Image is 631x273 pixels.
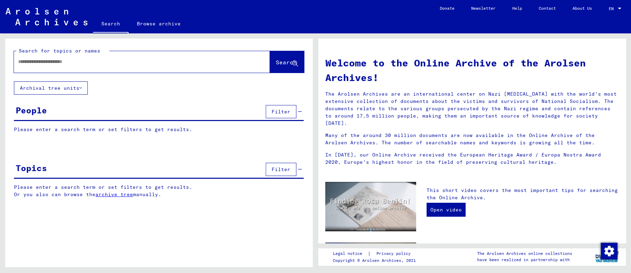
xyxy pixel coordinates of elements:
button: Filter [266,105,296,118]
h1: Welcome to the Online Archive of the Arolsen Archives! [325,56,619,85]
button: Search [270,51,304,73]
p: Please enter a search term or set filters to get results. [14,126,304,133]
a: Legal notice [333,250,368,257]
p: The Arolsen Archives online collections [477,250,572,257]
button: Archival tree units [14,81,88,95]
div: People [16,104,47,117]
img: Arolsen_neg.svg [6,8,87,25]
a: Privacy policy [371,250,419,257]
mat-label: Search for topics or names [19,48,100,54]
a: Browse archive [128,15,189,32]
p: The Arolsen Archives are an international center on Nazi [MEDICAL_DATA] with the world’s most ext... [325,90,619,127]
span: Filter [272,109,290,115]
p: Please enter a search term or set filters to get results. Or you also can browse the manually. [14,184,304,198]
a: archive tree [95,191,133,198]
div: Change consent [600,242,617,259]
button: Filter [266,163,296,176]
div: Topics [16,162,47,174]
p: Many of the around 30 million documents are now available in the Online Archive of the Arolsen Ar... [325,132,619,146]
img: yv_logo.png [594,248,620,265]
a: Search [93,15,128,33]
p: This short video covers the most important tips for searching the Online Archive. [427,187,619,201]
img: video.jpg [325,182,416,231]
span: EN [609,6,616,11]
a: Open video [427,203,466,217]
span: Search [276,59,297,66]
p: Copyright © Arolsen Archives, 2021 [333,257,419,264]
p: In [DATE], our Online Archive received the European Heritage Award / Europa Nostra Award 2020, Eu... [325,151,619,166]
span: Filter [272,166,290,172]
p: have been realized in partnership with [477,257,572,263]
img: Change consent [601,243,617,259]
div: | [333,250,419,257]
